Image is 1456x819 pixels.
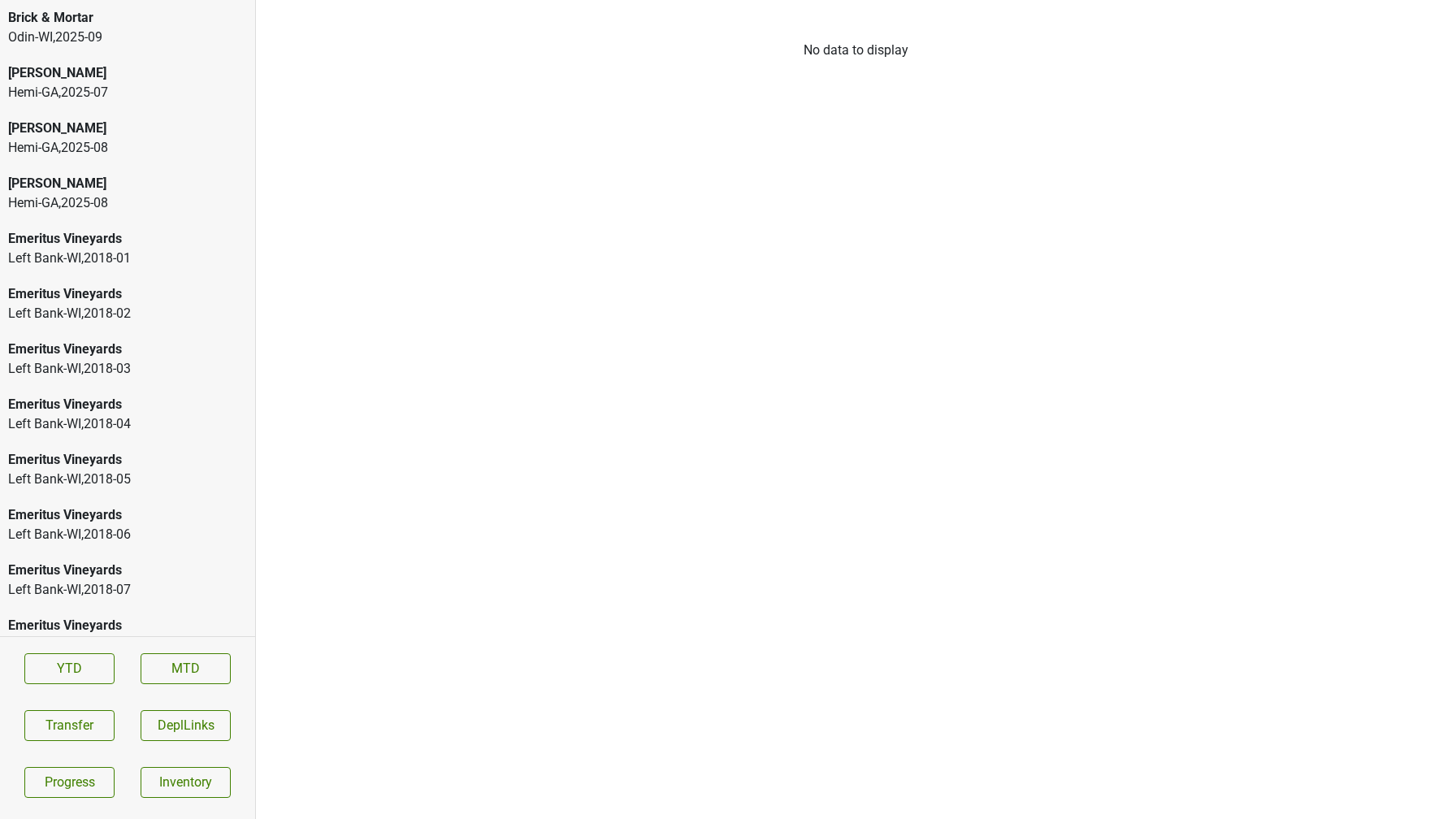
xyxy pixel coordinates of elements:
div: Emeritus Vineyards [8,616,247,635]
div: No data to display [256,41,1456,60]
div: Left Bank-WI , 2018 - 03 [8,359,247,379]
div: Hemi-GA , 2025 - 08 [8,138,247,158]
div: Hemi-GA , 2025 - 07 [8,83,247,102]
div: [PERSON_NAME] [8,174,247,193]
div: Emeritus Vineyards [8,340,247,359]
div: Emeritus Vineyards [8,395,247,414]
div: Left Bank-WI , 2018 - 08 [8,635,247,655]
div: Left Bank-WI , 2018 - 06 [8,525,247,544]
a: YTD [24,653,115,684]
a: Inventory [141,767,231,798]
a: Progress [24,767,115,798]
div: Emeritus Vineyards [8,561,247,580]
div: Emeritus Vineyards [8,450,247,470]
a: MTD [141,653,231,684]
div: Odin-WI , 2025 - 09 [8,28,247,47]
div: Emeritus Vineyards [8,229,247,249]
div: Left Bank-WI , 2018 - 01 [8,249,247,268]
div: [PERSON_NAME] [8,119,247,138]
div: Left Bank-WI , 2018 - 04 [8,414,247,434]
div: Emeritus Vineyards [8,284,247,304]
div: Left Bank-WI , 2018 - 02 [8,304,247,323]
div: Left Bank-WI , 2018 - 05 [8,470,247,489]
div: [PERSON_NAME] [8,63,247,83]
div: Emeritus Vineyards [8,505,247,525]
div: Hemi-GA , 2025 - 08 [8,193,247,213]
div: Brick & Mortar [8,8,247,28]
button: DeplLinks [141,710,231,741]
button: Transfer [24,710,115,741]
div: Left Bank-WI , 2018 - 07 [8,580,247,600]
